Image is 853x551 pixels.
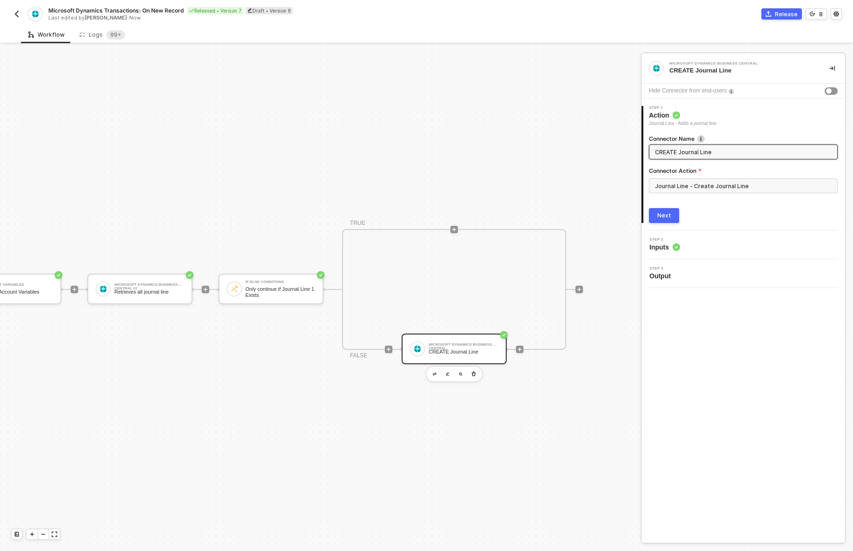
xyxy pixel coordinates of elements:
button: 8 [806,8,827,20]
button: Next [649,208,679,223]
span: icon-settings [833,11,839,17]
img: icon [99,285,107,293]
span: icon-play [576,287,582,292]
span: icon-success-page [55,271,62,279]
span: icon-play [72,287,77,292]
img: integration-icon [652,64,661,72]
span: icon-success-page [317,271,324,279]
span: icon-play [203,287,208,292]
div: Released • Version 7 [187,7,244,14]
div: Journal Line - Adds a journal line [649,120,716,127]
span: icon-play [517,347,522,352]
div: 8 [819,10,823,18]
div: Microsoft Dynamics Business Central [669,62,809,66]
div: Last edited by - Now [48,14,426,21]
span: icon-versioning [810,11,815,17]
span: icon-expand [52,531,57,537]
div: Workflow [28,31,65,39]
span: [PERSON_NAME] [85,14,127,21]
img: icon-info [697,135,705,143]
span: Inputs [649,243,680,252]
img: icon [413,345,422,353]
div: Microsoft Dynamics Business Central #2 [114,283,184,287]
img: icon [230,285,238,293]
div: Step 1Action Journal Line - Adds a journal lineConnector Nameicon-infoConnector ActionNext [641,106,845,223]
div: Retrieves all journal line [114,289,184,295]
span: icon-success-page [186,271,193,279]
button: edit-cred [429,368,440,380]
div: TRUE [350,219,365,228]
span: Action [649,111,716,120]
span: icon-success-page [500,331,508,339]
div: Only continue if Journal Line 1 Exists [245,286,315,298]
img: integration-icon [31,10,39,18]
div: Microsoft Dynamics Business Central [429,343,498,347]
div: If-Else Conditions [245,280,315,284]
span: icon-collapse-right [829,66,835,71]
span: Step 1 [649,106,716,110]
sup: 3793 [106,30,125,39]
img: edit-cred [446,372,450,376]
span: icon-play [451,227,457,232]
span: Step 2 [649,238,680,242]
img: copy-block [459,372,463,376]
span: Step 3 [649,267,674,270]
span: icon-commerce [766,11,771,17]
div: Release [775,10,798,18]
label: Connector Action [649,167,838,175]
span: icon-play [386,347,391,352]
input: Connector Action [649,178,838,193]
button: Release [761,8,802,20]
div: Next [657,212,671,219]
img: back [13,10,20,18]
input: Enter description [655,147,830,157]
img: edit-cred [433,373,436,376]
button: copy-block [455,368,466,380]
span: icon-minus [40,531,46,537]
span: Output [649,271,674,281]
label: Connector Name [649,135,838,143]
span: icon-play [29,531,35,537]
div: Logs [79,30,125,39]
span: Microsoft Dynamics Transactions: On New Record [48,7,184,14]
button: back [11,8,22,20]
button: edit-cred [442,368,453,380]
span: icon-edit [247,8,252,13]
div: FALSE [350,351,367,360]
div: Draft • Version 8 [245,7,293,14]
div: Step 2Inputs [641,238,845,252]
div: CREATE Journal Line [429,349,498,355]
div: CREATE Journal Line [669,66,814,75]
div: Hide Connector from end-users [649,86,727,95]
img: icon-info [728,89,734,94]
